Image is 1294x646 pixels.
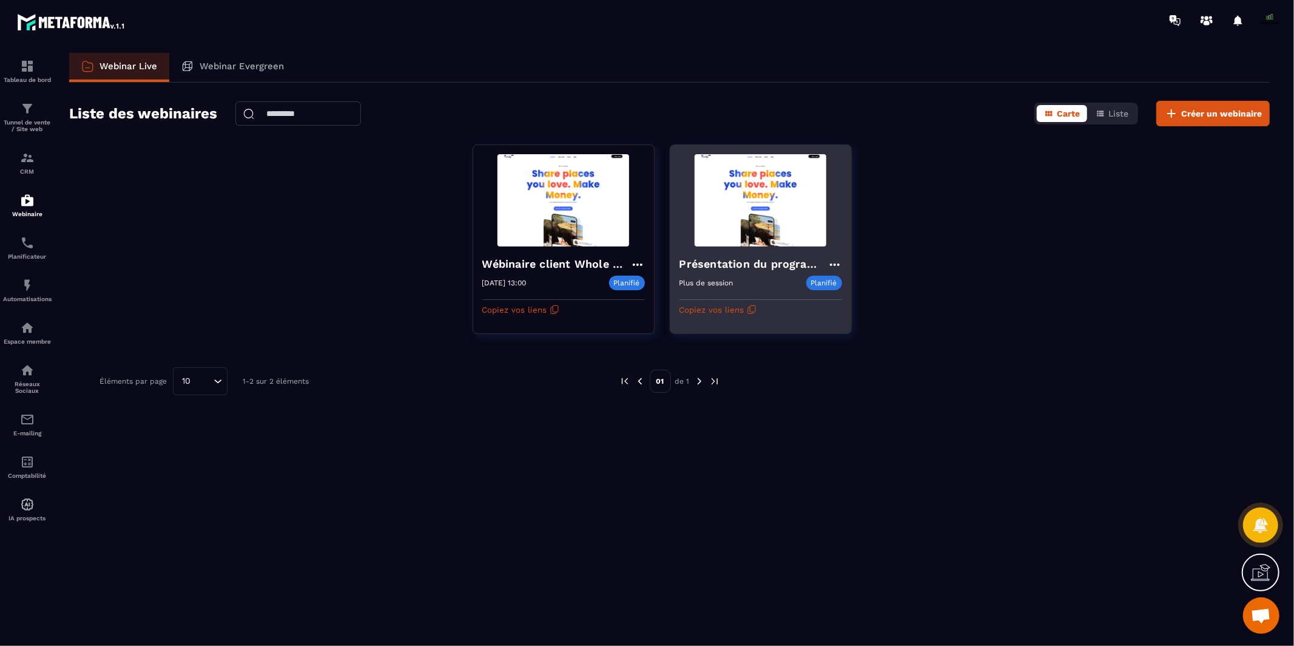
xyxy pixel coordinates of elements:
p: Webinar Evergreen [200,61,284,72]
p: Plus de session [679,279,733,287]
img: automations [20,321,35,335]
span: Liste [1108,109,1128,118]
p: Automatisations [3,296,52,302]
p: Réseaux Sociaux [3,381,52,394]
input: Search for option [195,375,211,388]
p: Tunnel de vente / Site web [3,119,52,132]
a: Ouvrir le chat [1243,597,1279,634]
a: social-networksocial-networkRéseaux Sociaux [3,354,52,403]
img: automations [20,497,35,512]
a: emailemailE-mailing [3,403,52,446]
img: prev [619,376,630,387]
img: prev [635,376,645,387]
span: Créer un webinaire [1181,107,1262,120]
p: IA prospects [3,515,52,522]
p: 1-2 sur 2 éléments [243,377,309,386]
img: scheduler [20,236,35,250]
a: Webinar Live [69,53,169,82]
p: Webinar Live [99,61,157,72]
img: next [694,376,705,387]
span: Carte [1057,109,1080,118]
p: CRM [3,168,52,175]
a: automationsautomationsAutomatisations [3,269,52,311]
img: social-network [20,363,35,378]
p: Éléments par page [99,377,167,386]
a: accountantaccountantComptabilité [3,446,52,488]
img: formation [20,151,35,165]
img: email [20,412,35,427]
img: automations [20,193,35,208]
div: Search for option [173,367,227,395]
button: Copiez vos liens [679,300,757,319]
h4: Wébinaire client Whole Pear [DATE] [482,256,630,273]
a: schedulerschedulerPlanificateur [3,226,52,269]
p: Webinaire [3,211,52,217]
a: formationformationCRM [3,141,52,184]
button: Carte [1037,105,1087,122]
a: formationformationTableau de bord [3,50,52,92]
button: Créer un webinaire [1156,101,1270,126]
img: formation [20,101,35,116]
p: E-mailing [3,430,52,437]
img: formation [20,59,35,73]
p: Tableau de bord [3,76,52,83]
img: logo [17,11,126,33]
p: Planificateur [3,253,52,260]
a: automationsautomationsWebinaire [3,184,52,226]
span: 10 [178,375,195,388]
h2: Liste des webinaires [69,101,217,126]
h4: Présentation du programme ambassadeur [679,256,827,273]
img: accountant [20,455,35,469]
p: [DATE] 13:00 [482,279,527,287]
p: 01 [650,370,671,393]
p: Espace membre [3,338,52,345]
img: webinar-background [482,154,645,246]
p: Planifié [609,276,645,290]
p: Planifié [806,276,842,290]
p: Comptabilité [3,472,52,479]
img: next [709,376,720,387]
a: automationsautomationsEspace membre [3,311,52,354]
button: Copiez vos liens [482,300,559,319]
p: de 1 [675,376,690,386]
button: Liste [1088,105,1136,122]
img: automations [20,278,35,293]
img: webinar-background [679,154,842,246]
a: formationformationTunnel de vente / Site web [3,92,52,141]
